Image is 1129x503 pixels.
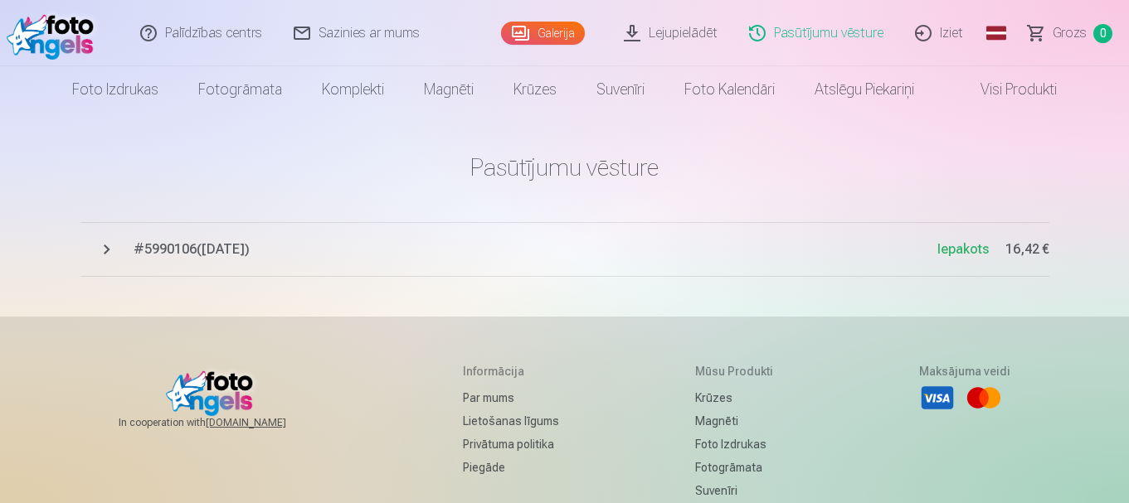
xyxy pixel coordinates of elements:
li: Mastercard [966,380,1002,416]
h5: Mūsu produkti [695,363,782,380]
a: Krūzes [695,386,782,409]
a: Foto izdrukas [695,433,782,456]
a: [DOMAIN_NAME] [206,416,326,429]
a: Suvenīri [695,479,782,502]
span: # 5990106 ( [DATE] ) [134,239,937,259]
li: Visa [919,380,956,416]
button: #5990106([DATE])Iepakots16,42 € [80,222,1049,277]
a: Lietošanas līgums [463,409,559,433]
span: 16,42 € [1005,239,1049,259]
a: Privātuma politika [463,433,559,456]
a: Galerija [501,22,585,45]
a: Fotogrāmata [695,456,782,479]
img: /fa1 [7,7,102,60]
span: In cooperation with [119,416,326,429]
a: Krūzes [494,66,577,113]
a: Magnēti [695,409,782,433]
a: Magnēti [404,66,494,113]
a: Suvenīri [577,66,664,113]
a: Visi produkti [934,66,1077,113]
a: Atslēgu piekariņi [795,66,934,113]
span: Grozs [1053,23,1087,43]
a: Par mums [463,386,559,409]
span: Iepakots [937,241,989,257]
a: Komplekti [302,66,404,113]
span: 0 [1093,24,1112,43]
a: Foto izdrukas [52,66,178,113]
a: Foto kalendāri [664,66,795,113]
a: Fotogrāmata [178,66,302,113]
a: Piegāde [463,456,559,479]
h5: Informācija [463,363,559,380]
h1: Pasūtījumu vēsture [80,152,1049,182]
h5: Maksājuma veidi [919,363,1010,380]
